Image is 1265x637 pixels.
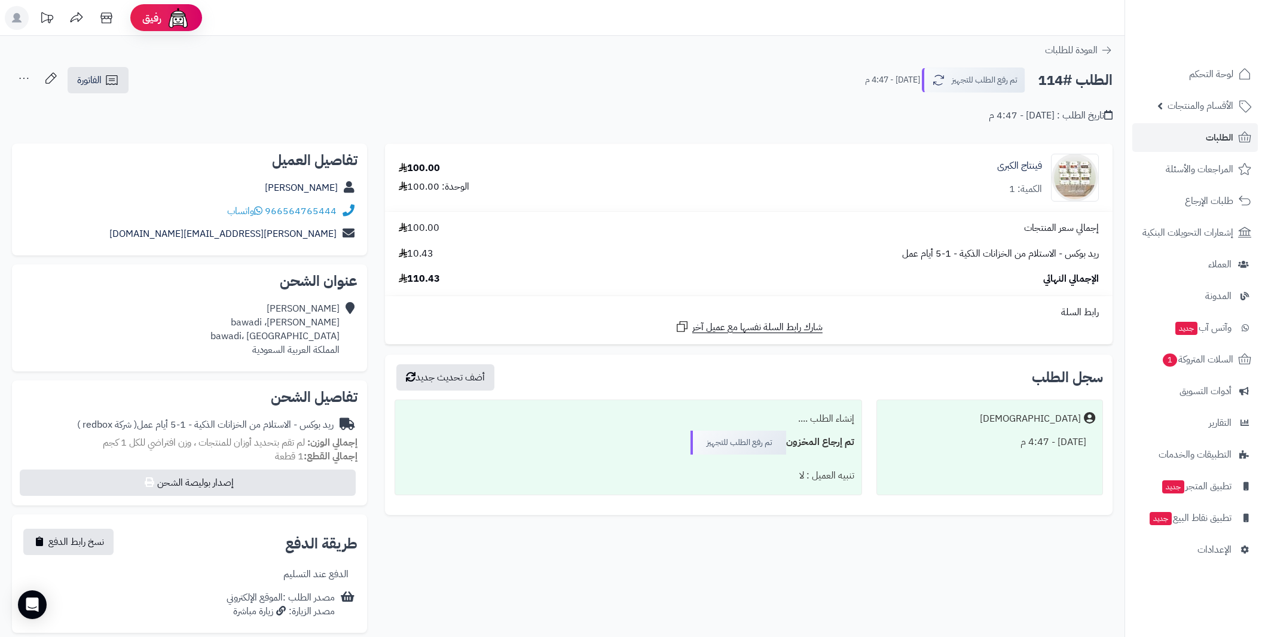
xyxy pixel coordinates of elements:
span: لم تقم بتحديد أوزان للمنتجات ، وزن افتراضي للكل 1 كجم [103,435,305,450]
span: 1 [1163,353,1177,367]
span: المراجعات والأسئلة [1166,161,1233,178]
div: تم رفع الطلب للتجهيز [690,431,786,455]
div: [DEMOGRAPHIC_DATA] [980,412,1081,426]
a: شارك رابط السلة نفسها مع عميل آخر [675,319,823,334]
span: طلبات الإرجاع [1185,193,1233,209]
h2: تفاصيل الشحن [22,390,357,404]
a: فينتاج الكبرى [997,159,1042,173]
div: مصدر الطلب :الموقع الإلكتروني [227,591,335,618]
span: أدوات التسويق [1180,383,1232,400]
div: الدفع عند التسليم [283,568,349,581]
button: تم رفع الطلب للتجهيز [922,68,1025,93]
span: الإعدادات [1197,541,1232,558]
span: 100.00 [399,221,439,235]
div: ريد بوكس - الاستلام من الخزانات الذكية - 1-5 أيام عمل [77,418,334,432]
div: [PERSON_NAME] [PERSON_NAME]، bawadi bawadi، [GEOGRAPHIC_DATA] المملكة العربية السعودية [210,302,340,356]
span: الإجمالي النهائي [1043,272,1099,286]
span: التقارير [1209,414,1232,431]
small: [DATE] - 4:47 م [865,74,920,86]
img: ai-face.png [166,6,190,30]
span: الطلبات [1206,129,1233,146]
a: الإعدادات [1132,535,1258,564]
span: لوحة التحكم [1189,66,1233,83]
h2: طريقة الدفع [285,537,357,551]
a: [PERSON_NAME] [265,181,338,195]
span: شارك رابط السلة نفسها مع عميل آخر [692,321,823,334]
span: العملاء [1208,256,1232,273]
span: إجمالي سعر المنتجات [1024,221,1099,235]
a: التطبيقات والخدمات [1132,440,1258,469]
strong: إجمالي الوزن: [307,435,357,450]
h2: تفاصيل العميل [22,153,357,167]
a: التقارير [1132,409,1258,437]
a: لوحة التحكم [1132,60,1258,89]
span: تطبيق المتجر [1161,478,1232,495]
span: 10.43 [399,247,433,261]
small: 1 قطعة [275,449,357,464]
h2: الطلب #114 [1038,68,1113,93]
a: الطلبات [1132,123,1258,152]
span: وآتس آب [1174,319,1232,336]
span: السلات المتروكة [1162,351,1233,368]
span: تطبيق نقاط البيع [1148,510,1232,526]
span: المدونة [1205,288,1232,304]
span: العودة للطلبات [1045,43,1098,57]
button: إصدار بوليصة الشحن [20,470,356,496]
div: 100.00 [399,161,440,175]
a: تطبيق نقاط البيعجديد [1132,504,1258,532]
span: رفيق [142,11,161,25]
a: [PERSON_NAME][EMAIL_ADDRESS][DOMAIN_NAME] [109,227,337,241]
span: جديد [1150,512,1172,525]
img: logo-2.png [1184,29,1254,54]
div: تاريخ الطلب : [DATE] - 4:47 م [989,109,1113,123]
div: إنشاء الطلب .... [402,407,854,431]
a: المدونة [1132,282,1258,310]
span: الفاتورة [77,73,102,87]
span: جديد [1162,480,1184,493]
a: السلات المتروكة1 [1132,345,1258,374]
h2: عنوان الشحن [22,274,357,288]
div: مصدر الزيارة: زيارة مباشرة [227,605,335,618]
a: العودة للطلبات [1045,43,1113,57]
span: ريد بوكس - الاستلام من الخزانات الذكية - 1-5 أيام عمل [902,247,1099,261]
img: 1757762446-Grand%20Vintage-90x90.webp [1052,154,1098,202]
a: وآتس آبجديد [1132,313,1258,342]
a: تحديثات المنصة [32,6,62,33]
h3: سجل الطلب [1032,370,1103,385]
div: الكمية: 1 [1009,182,1042,196]
span: الأقسام والمنتجات [1168,97,1233,114]
div: تنبيه العميل : لا [402,464,854,487]
b: تم إرجاع المخزون [786,435,854,449]
div: Open Intercom Messenger [18,590,47,619]
a: المراجعات والأسئلة [1132,155,1258,184]
button: أضف تحديث جديد [396,364,494,391]
div: [DATE] - 4:47 م [884,431,1095,454]
a: العملاء [1132,250,1258,279]
span: ( شركة redbox ) [77,417,137,432]
a: إشعارات التحويلات البنكية [1132,218,1258,247]
span: جديد [1175,322,1197,335]
span: إشعارات التحويلات البنكية [1142,224,1233,241]
a: 966564765444 [265,204,337,218]
strong: إجمالي القطع: [304,449,357,464]
span: 110.43 [399,272,440,286]
a: أدوات التسويق [1132,377,1258,406]
div: رابط السلة [390,306,1108,319]
a: تطبيق المتجرجديد [1132,472,1258,501]
span: التطبيقات والخدمات [1159,446,1232,463]
a: طلبات الإرجاع [1132,187,1258,215]
a: الفاتورة [68,67,129,93]
span: نسخ رابط الدفع [48,535,104,549]
button: نسخ رابط الدفع [23,529,114,555]
a: واتساب [227,204,262,218]
div: الوحدة: 100.00 [399,180,469,194]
